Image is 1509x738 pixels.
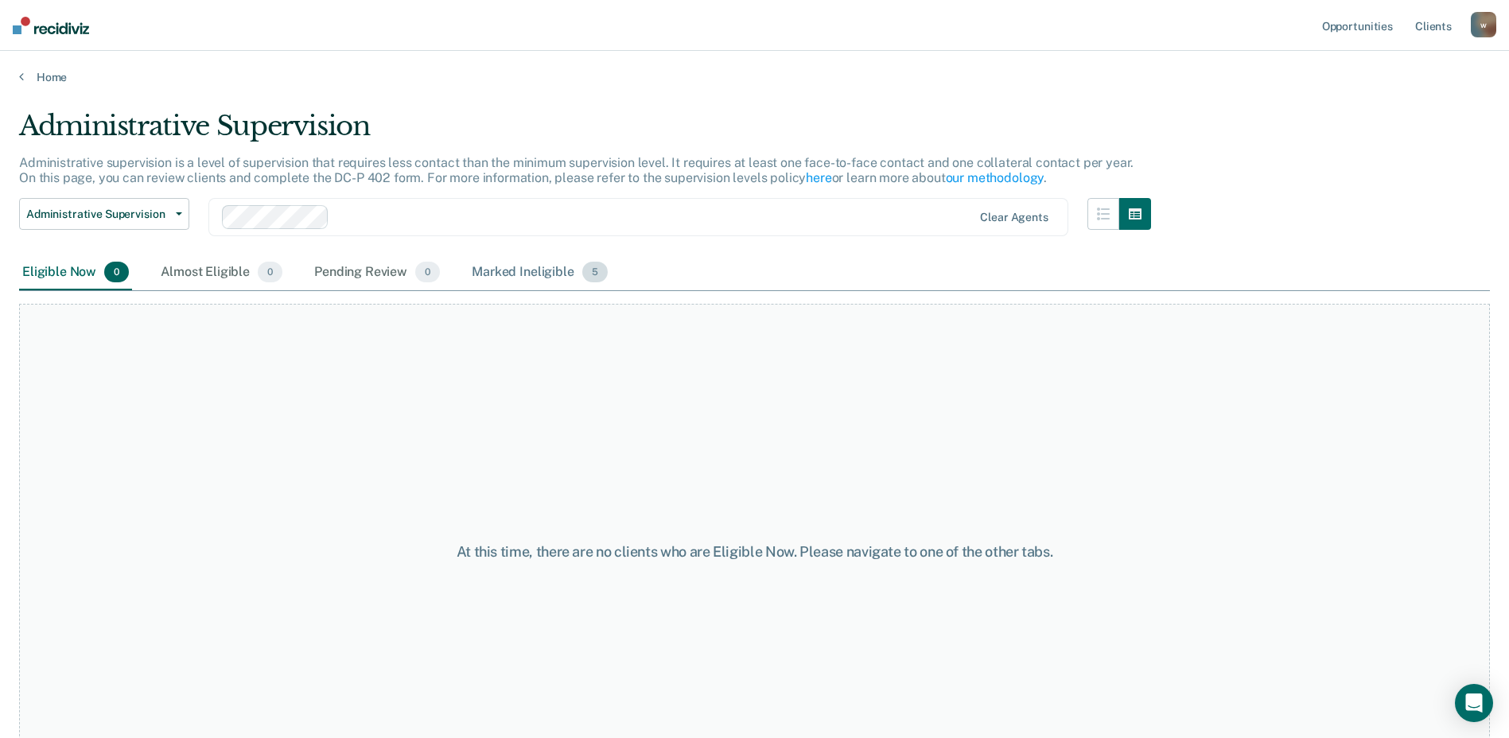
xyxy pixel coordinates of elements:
[19,198,189,230] button: Administrative Supervision
[19,110,1151,155] div: Administrative Supervision
[158,255,286,290] div: Almost Eligible0
[980,211,1048,224] div: Clear agents
[582,262,608,282] span: 5
[1471,12,1496,37] button: w
[19,255,132,290] div: Eligible Now0
[104,262,129,282] span: 0
[19,70,1490,84] a: Home
[469,255,611,290] div: Marked Ineligible5
[258,262,282,282] span: 0
[1455,684,1493,722] div: Open Intercom Messenger
[415,262,440,282] span: 0
[26,208,169,221] span: Administrative Supervision
[806,170,831,185] a: here
[946,170,1044,185] a: our methodology
[311,255,443,290] div: Pending Review0
[19,155,1134,185] p: Administrative supervision is a level of supervision that requires less contact than the minimum ...
[387,543,1122,561] div: At this time, there are no clients who are Eligible Now. Please navigate to one of the other tabs.
[13,17,89,34] img: Recidiviz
